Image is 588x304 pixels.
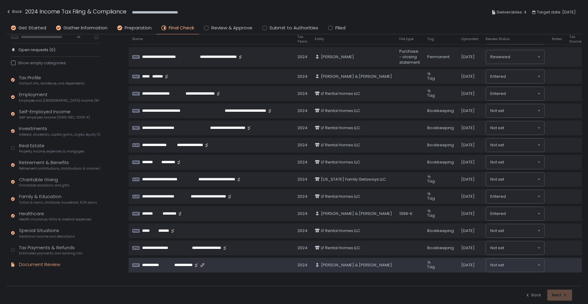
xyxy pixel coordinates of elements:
[461,37,478,41] span: Uploaded
[525,292,541,298] div: Back
[504,142,537,148] input: Search for option
[490,193,506,200] span: Entered
[19,210,92,222] div: Healthcare
[19,261,60,268] div: Document Review
[490,228,504,234] span: Not set
[321,74,392,79] span: [PERSON_NAME] & [PERSON_NAME]
[506,91,537,97] input: Search for option
[504,245,537,251] input: Search for option
[19,142,85,154] div: Real Estate
[506,193,537,200] input: Search for option
[19,91,100,103] div: Employment
[25,7,126,16] h1: 2024 Income Tax Filing & Compliance
[552,37,562,41] span: Notes
[19,125,100,137] div: Investments
[486,50,544,64] div: Search for option
[486,241,544,255] div: Search for option
[211,24,252,32] span: Review & Approve
[19,193,97,205] div: Family & Education
[427,178,435,184] span: Tag
[490,54,510,60] span: Reviewed
[486,138,544,152] div: Search for option
[486,224,544,238] div: Search for option
[497,9,526,16] span: Deliverables: 4
[321,245,360,251] span: LF Rental Homes LLC
[427,92,435,98] span: Tag
[427,212,435,218] span: Tag
[19,132,100,137] span: Interest, dividends, capital gains, crypto, equity (1099s, K-1s)
[461,262,475,268] span: [DATE]
[297,35,307,44] span: Tax Years
[490,108,504,114] span: Not set
[504,108,537,114] input: Search for option
[19,217,92,222] span: Health insurance, HSAs & medical expenses
[486,258,544,272] div: Search for option
[504,125,537,131] input: Search for option
[19,74,85,86] div: Tax Profile
[19,81,85,86] span: Contact info, residence, and dependents
[490,245,504,251] span: Not set
[504,228,537,234] input: Search for option
[486,190,544,203] div: Search for option
[427,195,435,201] span: Tag
[525,290,541,301] button: Back
[490,176,504,182] span: Not set
[321,160,360,165] span: LF Rental Homes LLC
[486,70,544,83] div: Search for option
[399,37,413,41] span: File type
[490,262,504,268] span: Not set
[125,24,152,32] span: Preparation
[18,24,46,32] span: Get Started
[427,264,435,270] span: Tag
[321,194,360,199] span: LF Rental Homes LLC
[461,54,475,60] span: [DATE]
[461,228,475,234] span: [DATE]
[321,91,360,96] span: LF Rental Homes LLC
[510,54,537,60] input: Search for option
[19,251,82,256] span: Estimated payments and banking info
[321,211,392,216] span: [PERSON_NAME] & [PERSON_NAME]
[321,108,360,114] span: LF Rental Homes LLC
[490,142,504,148] span: Not set
[321,54,354,60] span: [PERSON_NAME]
[486,207,544,220] div: Search for option
[335,24,345,32] span: Filed
[63,24,107,32] span: Gather Information
[6,8,22,15] div: Back
[321,125,360,131] span: LF Rental Homes LLC
[19,227,75,239] div: Special Situations
[19,176,70,188] div: Charitable Giving
[19,108,90,120] div: Self-Employed Income
[321,262,392,268] span: [PERSON_NAME] & [PERSON_NAME]
[19,149,85,154] span: Property income, expenses & mortgages
[19,115,90,120] span: Self-employed income (1099-NEC, 1099-K)
[321,142,360,148] span: LF Rental Homes LLC
[427,75,435,81] span: Tag
[427,37,434,41] span: Tag
[315,37,324,41] span: Entity
[461,91,475,96] span: [DATE]
[19,166,100,171] span: Retirement contributions, distributions & income (1099-R, 5498)
[506,73,537,80] input: Search for option
[490,125,504,131] span: Not set
[504,176,537,182] input: Search for option
[486,37,510,41] span: Review Status
[11,27,100,39] div: Last year's filed returns
[461,245,475,251] span: [DATE]
[461,211,475,216] span: [DATE]
[18,47,55,53] span: Open requests (0)
[486,104,544,118] div: Search for option
[490,91,506,97] span: Entered
[490,211,506,217] span: Entered
[132,37,143,41] span: Name
[269,24,318,32] span: Submit to Authorities
[461,177,475,182] span: [DATE]
[461,142,475,148] span: [DATE]
[486,173,544,186] div: Search for option
[19,244,82,256] div: Tax Payments & Refunds
[490,73,506,80] span: Entered
[504,159,537,165] input: Search for option
[169,24,194,32] span: Final Check
[321,177,386,182] span: [US_STATE] Family Getaways LLC
[537,9,576,16] span: Target date: [DATE]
